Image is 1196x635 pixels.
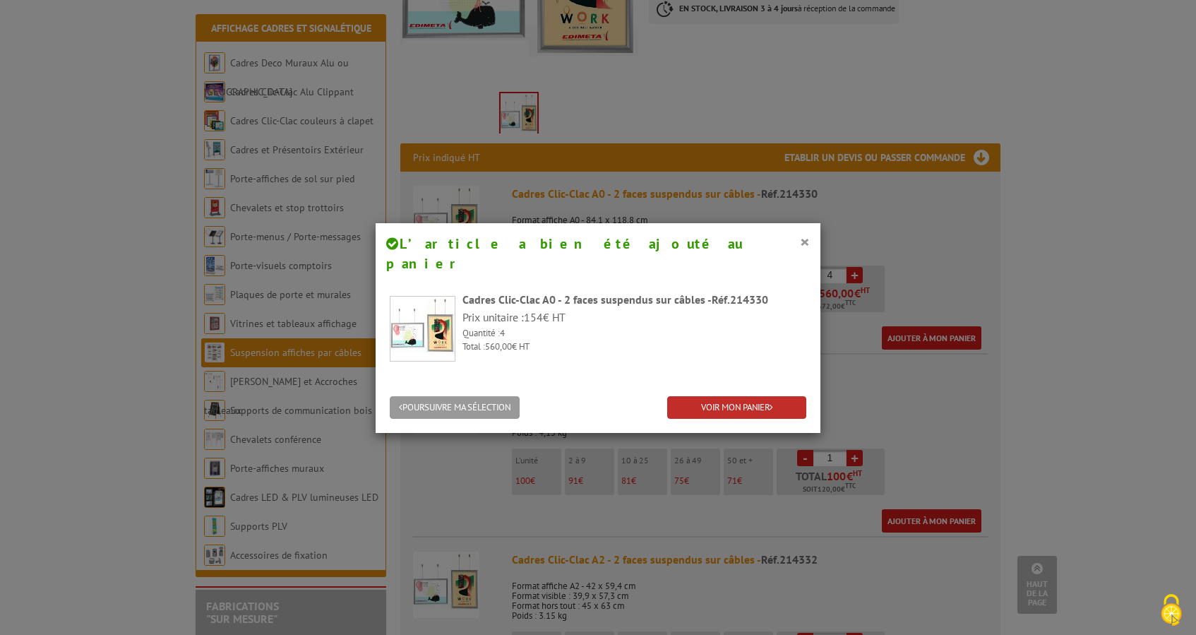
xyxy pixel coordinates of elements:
[1154,593,1189,628] img: Cookies (fenêtre modale)
[462,340,806,354] p: Total : € HT
[462,327,806,340] p: Quantité :
[667,396,806,420] a: VOIR MON PANIER
[462,292,806,308] div: Cadres Clic-Clac A0 - 2 faces suspendus sur câbles -
[1147,587,1196,635] button: Cookies (fenêtre modale)
[485,340,512,352] span: 560,00
[462,309,806,326] p: Prix unitaire : € HT
[712,292,768,307] span: Réf.214330
[800,232,810,251] button: ×
[524,310,543,324] span: 154
[390,396,520,420] button: POURSUIVRE MA SÉLECTION
[500,327,505,339] span: 4
[386,234,810,274] h4: L’article a bien été ajouté au panier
